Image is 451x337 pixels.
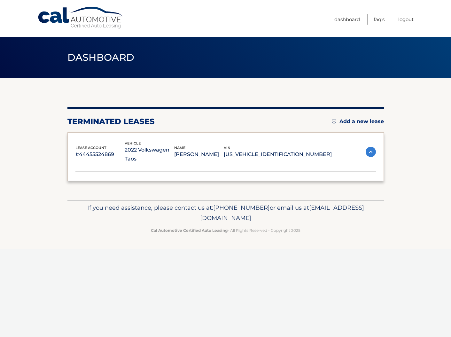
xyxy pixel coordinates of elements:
p: If you need assistance, please contact us at: or email us at [72,203,380,223]
a: FAQ's [374,14,385,25]
p: #44455524869 [75,150,125,159]
span: Dashboard [67,51,135,63]
a: Add a new lease [332,118,384,125]
a: Dashboard [334,14,360,25]
h2: terminated leases [67,117,155,126]
strong: Cal Automotive Certified Auto Leasing [151,228,228,233]
p: 2022 Volkswagen Taos [125,145,174,163]
span: vin [224,145,230,150]
span: name [174,145,185,150]
img: add.svg [332,119,336,123]
span: [PHONE_NUMBER] [213,204,270,211]
p: - All Rights Reserved - Copyright 2025 [72,227,380,234]
p: [PERSON_NAME] [174,150,224,159]
span: vehicle [125,141,141,145]
img: accordion-active.svg [366,147,376,157]
a: Cal Automotive [37,6,124,29]
a: Logout [398,14,414,25]
p: [US_VEHICLE_IDENTIFICATION_NUMBER] [224,150,332,159]
span: lease account [75,145,106,150]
